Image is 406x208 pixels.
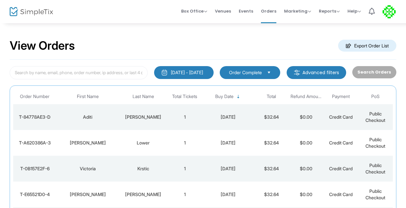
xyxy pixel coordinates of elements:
[15,140,55,146] div: T-A620386A-3
[171,69,203,76] div: [DATE] - [DATE]
[121,165,166,172] div: Krstic
[329,114,353,120] span: Credit Card
[121,191,166,198] div: Tanksley
[254,182,289,207] td: $32.64
[161,69,168,76] img: monthly
[10,66,148,79] input: Search by name, email, phone, order number, ip address, or last 4 digits of card
[168,130,202,156] td: 1
[204,191,253,198] div: 10/15/2025
[289,182,324,207] td: $0.00
[58,165,117,172] div: Victoria
[254,104,289,130] td: $32.64
[58,191,117,198] div: Anastasia
[154,66,214,79] button: [DATE] - [DATE]
[15,191,55,198] div: T-E65521D0-4
[365,188,385,200] span: Public Checkout
[133,94,154,99] span: Last Name
[121,114,166,120] div: Gopalan
[264,69,273,76] button: Select
[239,3,253,19] span: Events
[121,140,166,146] div: Lower
[365,111,385,123] span: Public Checkout
[371,94,380,99] span: PoS
[294,69,300,76] img: filter
[204,165,253,172] div: 10/15/2025
[10,39,75,53] h2: View Orders
[168,89,202,104] th: Total Tickets
[229,69,262,76] span: Order Complete
[329,166,353,171] span: Credit Card
[215,94,234,99] span: Buy Date
[168,182,202,207] td: 1
[20,94,50,99] span: Order Number
[287,66,346,79] m-button: Advanced filters
[204,140,253,146] div: 10/15/2025
[254,130,289,156] td: $32.64
[338,40,396,52] m-button: Export Order List
[329,140,353,145] span: Credit Card
[289,104,324,130] td: $0.00
[15,114,55,120] div: T-84778AE3-D
[365,163,385,174] span: Public Checkout
[332,94,350,99] span: Payment
[365,137,385,149] span: Public Checkout
[181,8,207,14] span: Box Office
[261,3,276,19] span: Orders
[168,156,202,182] td: 1
[347,8,361,14] span: Help
[77,94,99,99] span: First Name
[329,192,353,197] span: Credit Card
[289,156,324,182] td: $0.00
[284,8,311,14] span: Marketing
[58,114,117,120] div: Aditi
[168,104,202,130] td: 1
[58,140,117,146] div: Emma
[254,156,289,182] td: $32.64
[215,3,231,19] span: Venues
[236,94,241,99] span: Sortable
[254,89,289,104] th: Total
[204,114,253,120] div: 10/15/2025
[319,8,340,14] span: Reports
[289,89,324,104] th: Refund Amount
[289,130,324,156] td: $0.00
[15,165,55,172] div: T-0B157E2F-6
